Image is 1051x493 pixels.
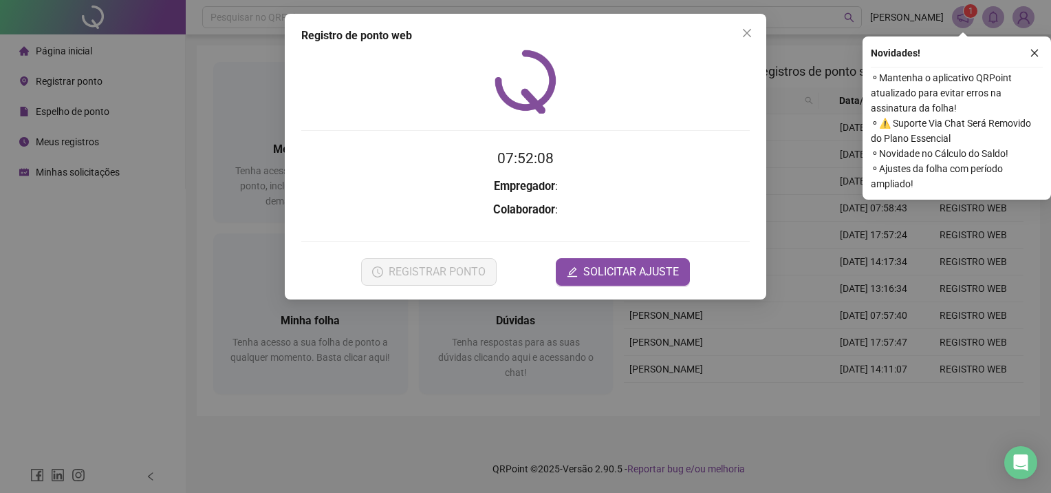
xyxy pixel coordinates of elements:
button: editSOLICITAR AJUSTE [556,258,690,286]
span: ⚬ ⚠️ Suporte Via Chat Será Removido do Plano Essencial [871,116,1043,146]
span: SOLICITAR AJUSTE [583,264,679,280]
h3: : [301,178,750,196]
span: Novidades ! [871,45,920,61]
strong: Empregador [494,180,555,193]
strong: Colaborador [493,203,555,216]
button: Close [736,22,758,44]
img: QRPoint [495,50,556,114]
time: 07:52:08 [497,150,554,167]
span: close [1030,48,1039,58]
span: edit [567,266,578,277]
h3: : [301,201,750,219]
span: ⚬ Mantenha o aplicativo QRPoint atualizado para evitar erros na assinatura da folha! [871,70,1043,116]
div: Registro de ponto web [301,28,750,44]
button: REGISTRAR PONTO [361,258,497,286]
span: close [741,28,752,39]
span: ⚬ Novidade no Cálculo do Saldo! [871,146,1043,161]
div: Open Intercom Messenger [1004,446,1037,479]
span: ⚬ Ajustes da folha com período ampliado! [871,161,1043,191]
